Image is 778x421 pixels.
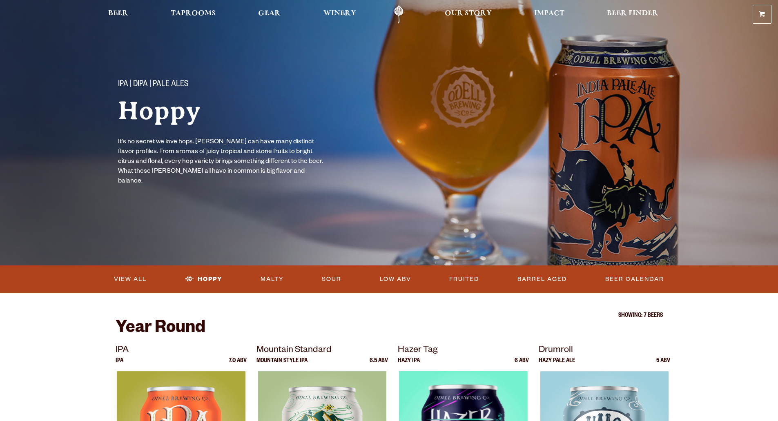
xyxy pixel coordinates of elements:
[539,343,670,358] p: Drumroll
[602,5,664,24] a: Beer Finder
[656,358,670,371] p: 5 ABV
[256,343,388,358] p: Mountain Standard
[446,270,482,289] a: Fruited
[118,80,188,90] span: IPA | DIPA | Pale Ales
[257,270,287,289] a: Malty
[118,97,373,125] h1: Hoppy
[165,5,221,24] a: Taprooms
[529,5,570,24] a: Impact
[319,270,345,289] a: Sour
[445,10,492,17] span: Our Story
[602,270,667,289] a: Beer Calendar
[514,270,570,289] a: Barrel Aged
[256,358,308,371] p: Mountain Style IPA
[116,319,663,339] h2: Year Round
[171,10,216,17] span: Taprooms
[118,138,327,187] p: It's no secret we love hops. [PERSON_NAME] can have many distinct flavor profiles. From aromas of...
[253,5,286,24] a: Gear
[103,5,134,24] a: Beer
[116,358,123,371] p: IPA
[398,343,529,358] p: Hazer Tag
[229,358,247,371] p: 7.0 ABV
[318,5,361,24] a: Winery
[377,270,415,289] a: Low ABV
[116,313,663,319] p: Showing: 7 Beers
[323,10,356,17] span: Winery
[258,10,281,17] span: Gear
[116,343,247,358] p: IPA
[182,270,225,289] a: Hoppy
[439,5,497,24] a: Our Story
[111,270,150,289] a: View All
[398,358,420,371] p: Hazy IPA
[607,10,658,17] span: Beer Finder
[108,10,128,17] span: Beer
[383,5,414,24] a: Odell Home
[370,358,388,371] p: 6.5 ABV
[539,358,575,371] p: Hazy Pale Ale
[515,358,529,371] p: 6 ABV
[534,10,564,17] span: Impact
